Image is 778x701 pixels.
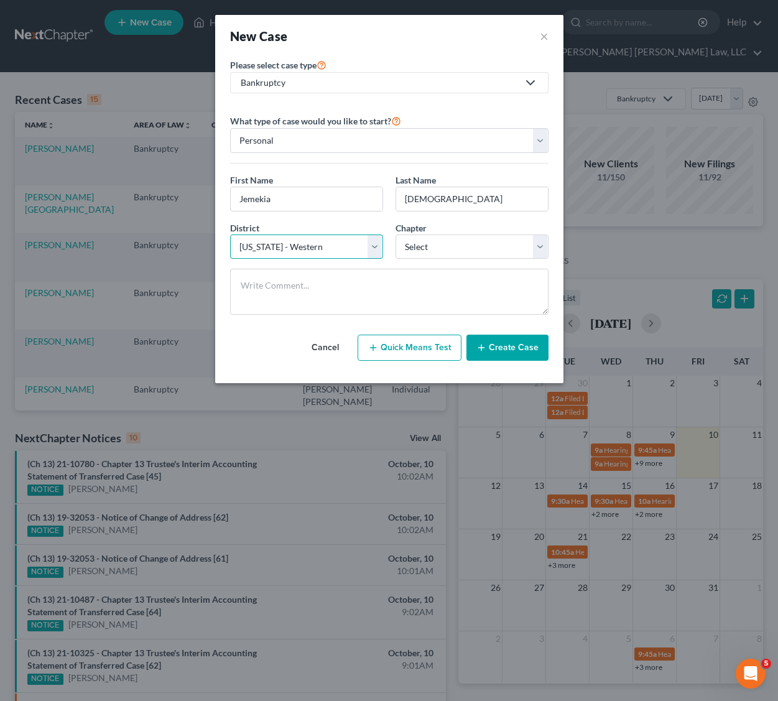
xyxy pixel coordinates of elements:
input: Enter Last Name [396,187,548,211]
span: Please select case type [230,60,317,70]
button: × [540,27,549,45]
label: What type of case would you like to start? [230,113,401,128]
button: Create Case [466,335,549,361]
iframe: Intercom live chat [736,659,766,689]
input: Enter First Name [231,187,382,211]
span: 5 [761,659,771,669]
span: Last Name [396,175,436,185]
strong: New Case [230,29,288,44]
span: Chapter [396,223,427,233]
span: First Name [230,175,273,185]
span: District [230,223,259,233]
div: Bankruptcy [241,77,518,89]
button: Cancel [298,335,353,360]
button: Quick Means Test [358,335,461,361]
